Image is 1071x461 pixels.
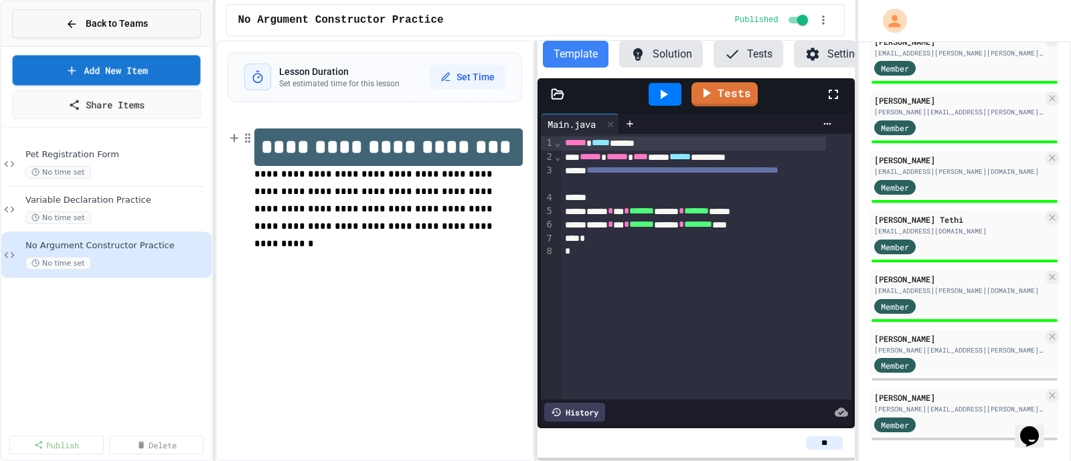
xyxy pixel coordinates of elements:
div: [EMAIL_ADDRESS][PERSON_NAME][PERSON_NAME][DOMAIN_NAME] [874,48,1043,58]
span: Fold line [554,151,561,162]
span: No time set [25,166,91,179]
div: Main.java [541,117,602,131]
a: Add New Item [13,56,201,86]
span: Published [735,15,778,25]
div: [PERSON_NAME][EMAIL_ADDRESS][PERSON_NAME][DOMAIN_NAME] [874,107,1043,117]
div: 7 [541,232,554,246]
span: No time set [25,257,91,270]
div: [PERSON_NAME] [874,94,1043,106]
div: [PERSON_NAME][EMAIL_ADDRESS][PERSON_NAME][DOMAIN_NAME] [874,345,1043,355]
div: [PERSON_NAME][EMAIL_ADDRESS][PERSON_NAME][DOMAIN_NAME] [874,404,1043,414]
div: [PERSON_NAME] [874,154,1043,166]
a: Tests [691,82,758,106]
span: Member [881,122,909,134]
div: My Account [869,5,910,36]
button: Tests [714,41,783,68]
span: No Argument Constructor Practice [238,12,443,28]
div: [EMAIL_ADDRESS][PERSON_NAME][DOMAIN_NAME] [874,167,1043,177]
div: Content is published and visible to students [735,12,811,28]
span: Pet Registration Form [25,149,209,161]
button: Settings [794,41,877,68]
span: Back to Teams [86,17,148,31]
button: Solution [619,41,703,68]
span: Fold line [554,137,561,148]
div: History [544,403,605,422]
div: 2 [541,151,554,165]
span: Member [881,181,909,193]
div: [EMAIL_ADDRESS][DOMAIN_NAME] [874,226,1043,236]
span: Member [881,62,909,74]
div: 8 [541,245,554,258]
div: 4 [541,191,554,205]
div: [PERSON_NAME] Tethi [874,213,1043,225]
div: 5 [541,205,554,219]
span: Member [881,241,909,253]
span: Variable Declaration Practice [25,195,209,206]
h3: Lesson Duration [279,65,400,78]
iframe: chat widget [1015,407,1058,448]
button: Template [543,41,608,68]
button: Back to Teams [12,9,201,38]
div: 6 [541,218,554,232]
div: [PERSON_NAME] [874,333,1043,345]
div: [PERSON_NAME] [874,273,1043,285]
div: [EMAIL_ADDRESS][PERSON_NAME][DOMAIN_NAME] [874,286,1043,296]
span: Member [881,419,909,431]
div: [PERSON_NAME] [874,391,1043,403]
span: No time set [25,211,91,224]
button: Set Time [430,65,505,89]
div: 3 [541,164,554,191]
div: Main.java [541,114,619,134]
div: 1 [541,136,554,151]
a: Delete [109,436,203,454]
span: Member [881,300,909,312]
a: Share Items [12,90,201,119]
a: Publish [9,436,104,454]
span: No Argument Constructor Practice [25,240,209,252]
p: Set estimated time for this lesson [279,78,400,89]
span: Member [881,359,909,371]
